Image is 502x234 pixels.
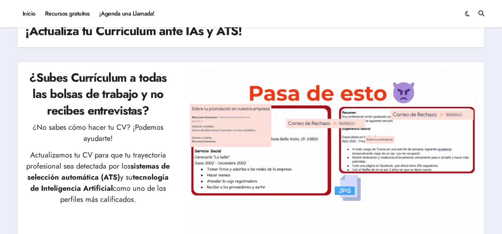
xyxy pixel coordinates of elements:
h1: ¡Actualiza tu Currículum ante IAs y ATS! [25,22,242,40]
strong: tecnología de Inteligencia Artificial [30,172,169,194]
p: Actualizamos tu CV para que tu trayectoria profesional sea detectada por los y su como uno de los... [25,150,171,205]
h2: ¿Subes Currículum a todas las bolsas de trabajo y no recibes entrevistas? [25,69,171,119]
p: ¿No sabes cómo hacer tu CV? ¡Podemos ayudarte! [25,122,171,144]
strong: sistemas de selección automática (ATS) [27,161,170,183]
a: ¡Agenda una Llamada! [95,4,159,24]
a: Recursos gratuitos [40,4,95,24]
a: Inicio [18,4,40,24]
